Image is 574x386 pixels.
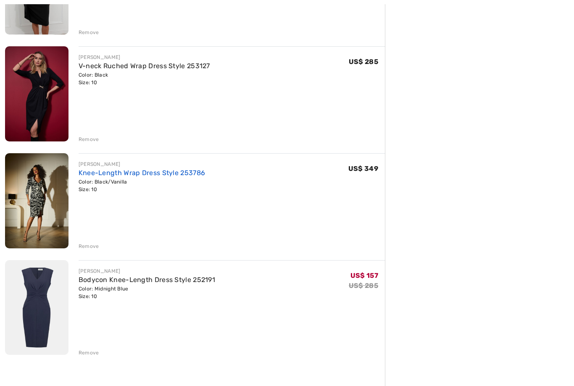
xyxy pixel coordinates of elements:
div: Remove [79,29,99,36]
div: Color: Midnight Blue Size: 10 [79,285,215,300]
a: V-neck Ruched Wrap Dress Style 253127 [79,62,210,70]
s: US$ 285 [349,282,378,290]
span: US$ 349 [348,165,378,173]
div: Remove [79,136,99,143]
img: V-neck Ruched Wrap Dress Style 253127 [5,46,68,141]
div: [PERSON_NAME] [79,267,215,275]
div: Color: Black Size: 10 [79,71,210,86]
div: [PERSON_NAME] [79,53,210,61]
img: Knee-Length Wrap Dress Style 253786 [5,153,68,248]
span: US$ 157 [350,272,378,280]
span: US$ 285 [349,58,378,66]
div: Remove [79,242,99,250]
div: Remove [79,349,99,357]
div: Color: Black/Vanilla Size: 10 [79,178,205,193]
img: Bodycon Knee-Length Dress Style 252191 [5,260,68,355]
div: [PERSON_NAME] [79,160,205,168]
a: Bodycon Knee-Length Dress Style 252191 [79,276,215,284]
a: Knee-Length Wrap Dress Style 253786 [79,169,205,177]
